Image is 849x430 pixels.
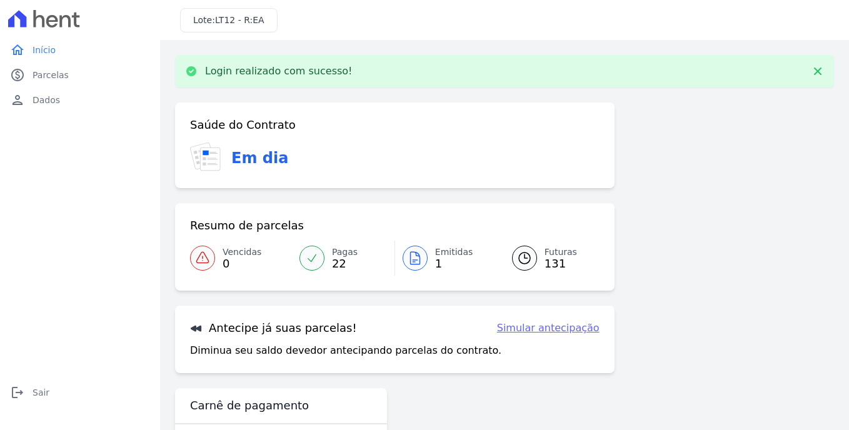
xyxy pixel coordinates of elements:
[33,44,56,56] span: Início
[5,380,155,405] a: logoutSair
[10,385,25,400] i: logout
[231,147,288,169] h3: Em dia
[190,241,292,276] a: Vencidas 0
[190,398,309,413] h3: Carnê de pagamento
[332,259,358,269] span: 22
[545,259,577,269] span: 131
[497,321,600,336] a: Simular antecipação
[10,42,25,57] i: home
[190,343,501,358] p: Diminua seu saldo devedor antecipando parcelas do contrato.
[190,117,296,132] h3: Saúde do Contrato
[10,92,25,107] i: person
[5,87,155,112] a: personDados
[205,65,353,77] p: Login realizado com sucesso!
[215,15,264,25] span: LT12 - R:EA
[223,259,261,269] span: 0
[10,67,25,82] i: paid
[190,321,357,336] h3: Antecipe já suas parcelas!
[497,241,600,276] a: Futuras 131
[435,259,473,269] span: 1
[223,246,261,259] span: Vencidas
[545,246,577,259] span: Futuras
[435,246,473,259] span: Emitidas
[5,37,155,62] a: homeInício
[33,69,69,81] span: Parcelas
[193,14,264,27] h3: Lote:
[395,241,497,276] a: Emitidas 1
[190,218,304,233] h3: Resumo de parcelas
[33,94,60,106] span: Dados
[292,241,394,276] a: Pagas 22
[332,246,358,259] span: Pagas
[5,62,155,87] a: paidParcelas
[33,386,49,399] span: Sair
